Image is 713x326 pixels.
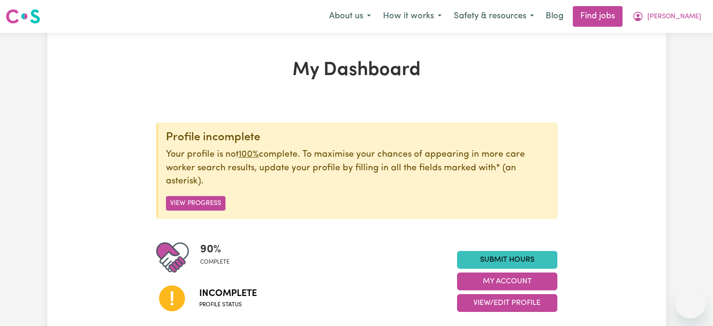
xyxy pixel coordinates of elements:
[377,7,448,26] button: How it works
[6,8,40,25] img: Careseekers logo
[647,12,701,22] span: [PERSON_NAME]
[239,150,259,159] u: 100%
[323,7,377,26] button: About us
[166,196,225,211] button: View Progress
[156,59,557,82] h1: My Dashboard
[626,7,707,26] button: My Account
[573,6,623,27] a: Find jobs
[199,287,257,301] span: Incomplete
[457,251,557,269] a: Submit Hours
[457,294,557,312] button: View/Edit Profile
[199,301,257,309] span: Profile status
[448,7,540,26] button: Safety & resources
[6,6,40,27] a: Careseekers logo
[540,6,569,27] a: Blog
[200,241,237,274] div: Profile completeness: 90%
[200,258,230,266] span: complete
[166,131,549,144] div: Profile incomplete
[675,288,705,318] iframe: Button to launch messaging window
[457,273,557,290] button: My Account
[166,148,549,189] p: Your profile is not complete. To maximise your chances of appearing in more care worker search re...
[200,241,230,258] span: 90 %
